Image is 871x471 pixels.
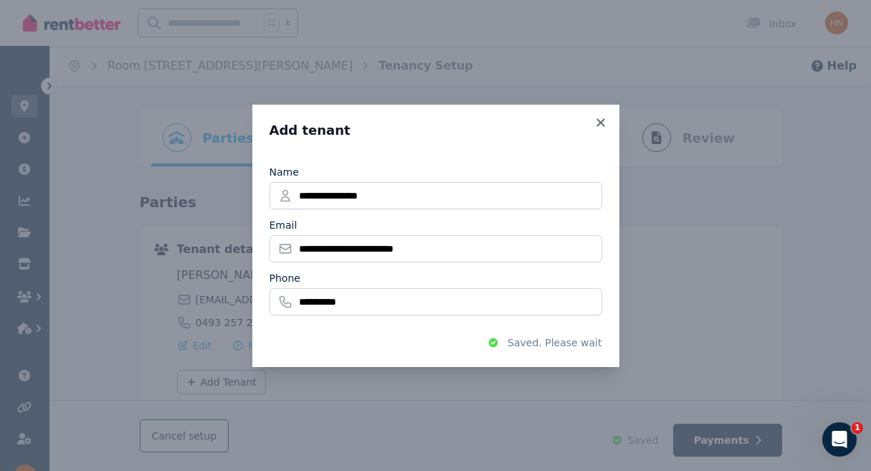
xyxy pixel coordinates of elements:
iframe: Intercom live chat [822,422,857,457]
span: Saved. Please wait [508,336,601,350]
label: Email [270,218,298,232]
label: Name [270,165,299,179]
span: 1 [852,422,863,434]
h3: Add tenant [270,122,602,139]
label: Phone [270,271,300,285]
